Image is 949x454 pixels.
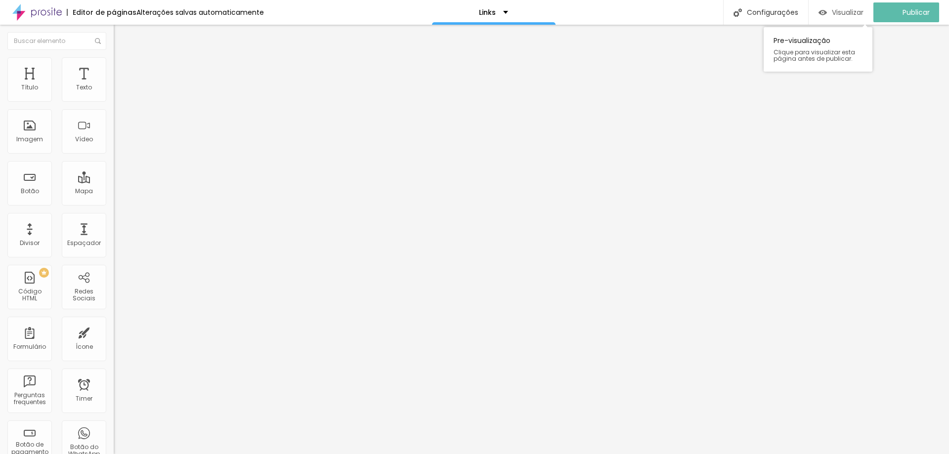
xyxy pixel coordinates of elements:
iframe: Editor [114,25,949,454]
div: Texto [76,84,92,91]
div: Título [21,84,38,91]
div: Alterações salvas automaticamente [136,9,264,16]
div: Editor de páginas [67,9,136,16]
input: Buscar elemento [7,32,106,50]
div: Formulário [13,343,46,350]
div: Imagem [16,136,43,143]
div: Divisor [20,240,40,247]
button: Publicar [873,2,939,22]
div: Código HTML [10,288,49,302]
span: Visualizar [832,8,863,16]
p: Links [479,9,496,16]
div: Pre-visualização [764,27,872,72]
button: Visualizar [809,2,873,22]
div: Espaçador [67,240,101,247]
div: Ícone [76,343,93,350]
div: Botão [21,188,39,195]
img: view-1.svg [819,8,827,17]
div: Redes Sociais [64,288,103,302]
img: Icone [95,38,101,44]
img: Icone [733,8,742,17]
span: Clique para visualizar esta página antes de publicar. [774,49,863,62]
span: Publicar [903,8,930,16]
div: Perguntas frequentes [10,392,49,406]
div: Mapa [75,188,93,195]
div: Timer [76,395,92,402]
div: Vídeo [75,136,93,143]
